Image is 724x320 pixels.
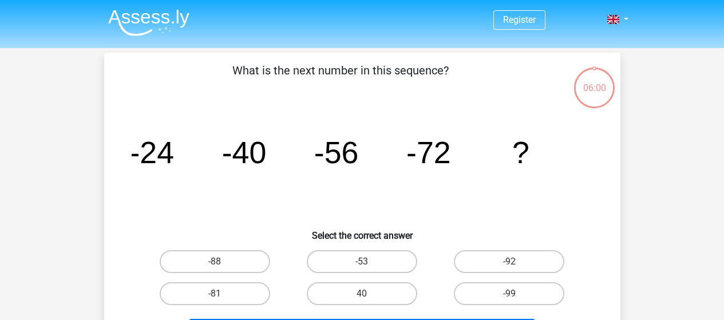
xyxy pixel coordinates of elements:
h6: Select the correct answer [122,221,602,241]
label: -53 [307,250,417,273]
label: -92 [454,250,564,273]
label: -81 [160,282,270,305]
div: 06:00 [573,66,616,95]
tspan: ? [512,135,529,169]
p: What is the next number in this sequence? [122,62,559,96]
tspan: -40 [221,135,266,169]
label: -99 [454,282,564,305]
tspan: -72 [406,135,451,169]
a: Register [503,14,536,25]
label: -88 [160,250,270,273]
tspan: -24 [129,135,174,169]
tspan: -56 [314,135,358,169]
img: Assessly [108,9,189,36]
label: 40 [307,282,417,305]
